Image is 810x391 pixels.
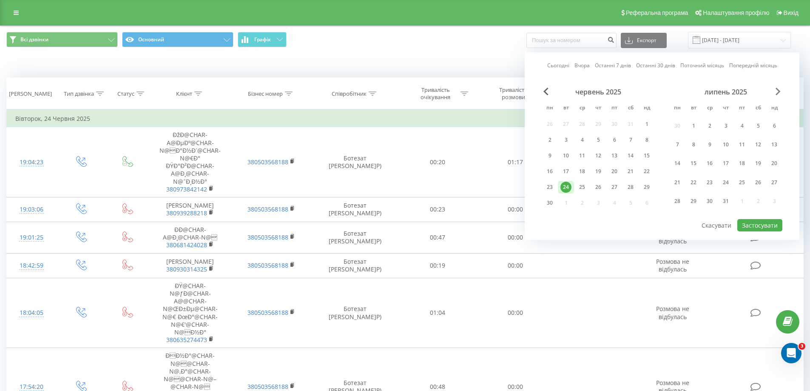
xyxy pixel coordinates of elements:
abbr: неділя [640,102,653,115]
div: 12 [753,139,764,150]
div: пт 11 лип 2025 р. [734,137,750,152]
div: 19:01:25 [15,229,48,246]
div: липень 2025 [669,88,782,96]
span: Вихід [784,9,799,16]
div: 25 [577,182,588,193]
td: 00:00 [477,278,554,348]
div: чт 12 черв 2025 р. [590,149,606,162]
div: пн 7 лип 2025 р. [669,137,685,152]
abbr: четвер [592,102,605,115]
div: 19 [753,158,764,169]
div: чт 17 лип 2025 р. [718,156,734,171]
div: пт 20 черв 2025 р. [606,165,622,178]
td: 01:17 [477,127,554,197]
div: чт 24 лип 2025 р. [718,174,734,190]
td: 00:47 [399,222,477,254]
div: пт 6 черв 2025 р. [606,134,622,146]
div: 23 [704,177,715,188]
div: 22 [688,177,699,188]
td: Ботезат [PERSON_NAME]P) [312,127,399,197]
div: Співробітник [332,90,367,97]
td: Вівторок, 24 Червня 2025 [7,110,804,127]
div: 25 [736,177,747,188]
div: чт 3 лип 2025 р. [718,118,734,134]
div: пн 9 черв 2025 р. [542,149,558,162]
div: сб 14 черв 2025 р. [622,149,639,162]
div: 18 [577,166,588,177]
div: 21 [672,177,683,188]
div: Статус [117,90,134,97]
div: 8 [641,134,652,146]
div: вт 3 черв 2025 р. [558,134,574,146]
div: вт 15 лип 2025 р. [685,156,702,171]
div: 11 [577,150,588,161]
div: ср 25 черв 2025 р. [574,181,590,194]
td: 00:00 [477,222,554,254]
div: 13 [769,139,780,150]
td: Ботезат [PERSON_NAME]P) [312,222,399,254]
div: чт 19 черв 2025 р. [590,165,606,178]
td: Ботезат [PERSON_NAME]P) [312,278,399,348]
td: Ð­Ð@CHAR-A@Ð¸@CHAR-N@ [150,222,230,254]
div: пн 30 черв 2025 р. [542,197,558,209]
div: 5 [593,134,604,146]
a: 380681424028 [166,241,207,249]
td: ÐŸ@CHAR-N@ƒÐ@CHAR-A@@CHAR-N@ŒÐ±Ðµ@CHAR-N@€ ÐœÐ°@CHAR-N@€'@CHAR-N@Ð½Ð° [150,278,230,348]
div: Тип дзвінка [64,90,94,97]
div: нд 27 лип 2025 р. [766,174,782,190]
button: Експорт [621,33,667,48]
div: вт 24 черв 2025 р. [558,181,574,194]
div: 11 [736,139,747,150]
div: 27 [769,177,780,188]
a: 380503568188 [247,158,288,166]
td: 00:20 [399,127,477,197]
div: ср 23 лип 2025 р. [702,174,718,190]
a: 380973842142 [166,185,207,193]
div: 19:03:06 [15,201,48,218]
div: пн 2 черв 2025 р. [542,134,558,146]
div: 13 [609,150,620,161]
div: Бізнес номер [248,90,283,97]
div: 9 [704,139,715,150]
div: 22 [641,166,652,177]
td: 01:04 [399,278,477,348]
div: чт 10 лип 2025 р. [718,137,734,152]
td: ÐžÐ@CHAR-A@ÐµÐº@CHAR-N@Ð°Ð½Ð´@CHAR-N@€Ð° ÐŸÐ°Ð²Ð@CHAR-A@Ð¸@CHAR-N@ˆÐ¸Ð½Ð° [150,127,230,197]
button: Всі дзвінки [6,32,118,47]
a: 380930314325 [166,265,207,273]
button: Застосувати [737,219,782,231]
div: 12 [593,150,604,161]
a: 380503568188 [247,205,288,213]
div: 31 [720,196,731,207]
div: 7 [672,139,683,150]
div: вт 29 лип 2025 р. [685,194,702,209]
td: 00:00 [477,197,554,222]
div: нд 22 черв 2025 р. [639,165,655,178]
div: пн 23 черв 2025 р. [542,181,558,194]
abbr: субота [624,102,637,115]
abbr: вівторок [687,102,700,115]
div: 24 [720,177,731,188]
div: 20 [769,158,780,169]
div: нд 20 лип 2025 р. [766,156,782,171]
div: пт 4 лип 2025 р. [734,118,750,134]
div: 6 [609,134,620,146]
div: 28 [625,182,636,193]
div: 20 [609,166,620,177]
td: 00:23 [399,197,477,222]
button: Основний [122,32,233,47]
div: 15 [641,150,652,161]
div: 6 [769,120,780,131]
a: Останні 7 днів [595,61,631,69]
div: ср 16 лип 2025 р. [702,156,718,171]
div: сб 12 лип 2025 р. [750,137,766,152]
abbr: середа [576,102,588,115]
abbr: вівторок [560,102,572,115]
div: 26 [593,182,604,193]
abbr: понеділок [543,102,556,115]
span: Графік [254,37,271,43]
div: 3 [560,134,571,146]
div: сб 5 лип 2025 р. [750,118,766,134]
div: 8 [688,139,699,150]
abbr: п’ятниця [736,102,748,115]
